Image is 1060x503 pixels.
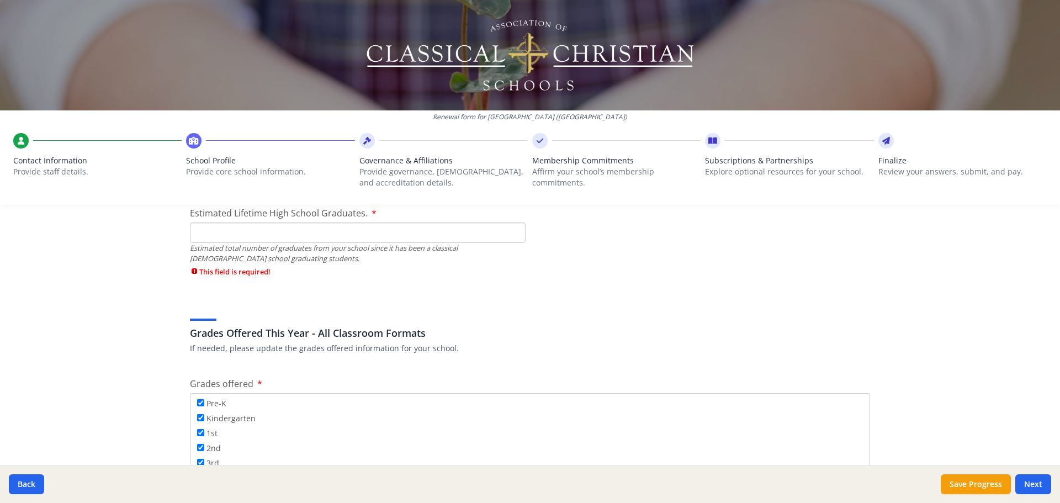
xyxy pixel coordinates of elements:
[197,457,219,469] label: 3rd
[13,166,182,177] p: Provide staff details.
[190,343,870,354] p: If needed, please update the grades offered information for your school.
[190,378,253,390] span: Grades offered
[365,17,696,94] img: Logo
[532,166,701,188] p: Affirm your school’s membership commitments.
[186,166,354,177] p: Provide core school information.
[190,243,526,264] div: Estimated total number of graduates from your school since it has been a classical [DEMOGRAPHIC_D...
[190,325,870,341] h3: Grades Offered This Year - All Classroom Formats
[197,459,204,466] input: 3rd
[186,155,354,166] span: School Profile
[190,267,526,277] span: This field is required!
[197,412,256,424] label: Kindergarten
[359,166,528,188] p: Provide governance, [DEMOGRAPHIC_DATA], and accreditation details.
[1015,474,1051,494] button: Next
[705,155,873,166] span: Subscriptions & Partnerships
[9,474,44,494] button: Back
[197,429,204,436] input: 1st
[878,166,1047,177] p: Review your answers, submit, and pay.
[197,414,204,421] input: Kindergarten
[13,155,182,166] span: Contact Information
[197,397,226,409] label: Pre-K
[197,427,218,439] label: 1st
[532,155,701,166] span: Membership Commitments
[941,474,1011,494] button: Save Progress
[878,155,1047,166] span: Finalize
[197,399,204,406] input: Pre-K
[197,444,204,451] input: 2nd
[705,166,873,177] p: Explore optional resources for your school.
[359,155,528,166] span: Governance & Affiliations
[197,442,221,454] label: 2nd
